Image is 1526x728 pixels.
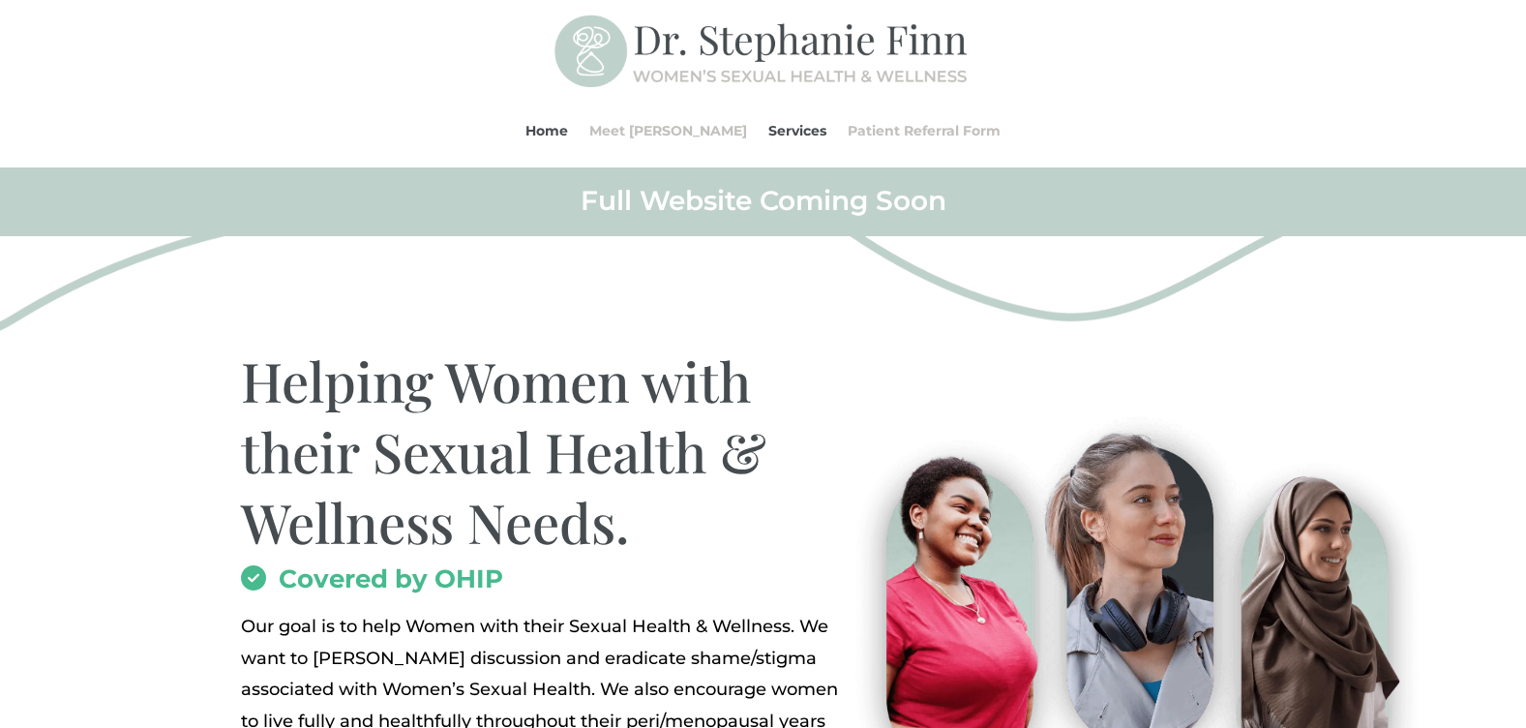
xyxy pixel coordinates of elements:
[525,94,568,167] a: Home
[768,94,826,167] a: Services
[848,94,1001,167] a: Patient Referral Form
[241,346,855,566] h1: Helping Women with their Sexual Health & Wellness Needs.
[241,183,1286,227] h2: Full Website Coming Soon
[241,566,855,601] h2: Covered by OHIP
[589,94,747,167] a: Meet [PERSON_NAME]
